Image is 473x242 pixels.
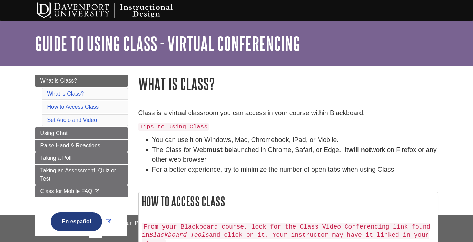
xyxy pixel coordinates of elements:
[31,2,197,19] img: Davenport University Instructional Design
[348,146,371,153] strong: will not
[40,167,116,182] span: Taking an Assessment, Quiz or Test
[149,232,209,239] em: Blackboard Tools
[94,189,100,194] i: This link opens in a new window
[35,140,128,152] a: Raise Hand & Reactions
[40,78,77,84] span: What is Class?
[207,146,232,153] strong: must be
[40,143,100,148] span: Raise Hand & Reactions
[139,192,438,211] h2: How to Access Class
[152,145,438,165] li: The Class for Web launched in Chrome, Safari, or Edge. It work on Firefox or any other web browser.
[51,212,102,231] button: En español
[47,104,99,110] a: How to Access Class
[138,123,209,131] code: Tips to using Class
[152,135,438,145] li: You can use it on Windows, Mac, Chromebook, iPad, or Mobile.
[35,127,128,139] a: Using Chat
[35,152,128,164] a: Taking a Poll
[40,155,72,161] span: Taking a Poll
[35,165,128,185] a: Taking an Assessment, Quiz or Test
[49,219,113,224] a: Link opens in new window
[138,108,438,118] p: Class is a virtual classroom you can access in your course within Blackboard.
[35,33,300,54] a: Guide to Using Class - Virtual Conferencing
[40,188,92,194] span: Class for Mobile FAQ
[47,117,97,123] a: Set Audio and Video
[152,165,438,175] li: For a better experience, try to minimize the number of open tabs when using Class.
[40,130,68,136] span: Using Chat
[35,185,128,197] a: Class for Mobile FAQ
[138,75,438,93] h1: What is Class?
[47,91,84,97] a: What is Class?
[35,75,128,87] a: What is Class?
